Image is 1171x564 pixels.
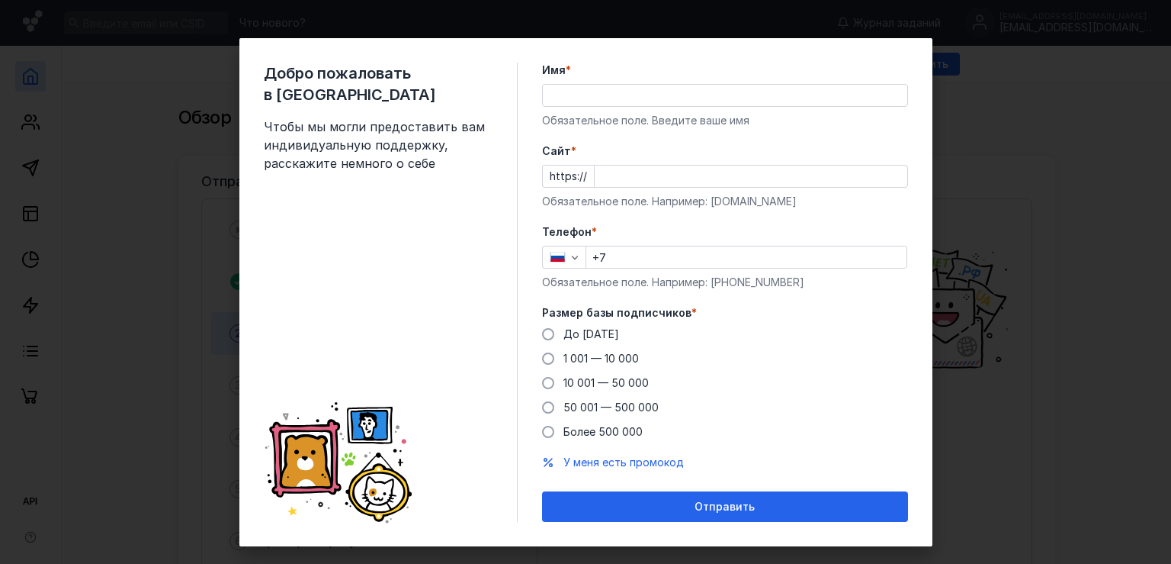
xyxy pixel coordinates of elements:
[563,456,684,469] span: У меня есть промокод
[695,501,755,514] span: Отправить
[542,194,908,209] div: Обязательное поле. Например: [DOMAIN_NAME]
[542,143,571,159] span: Cайт
[563,455,684,470] button: У меня есть промокод
[542,275,908,290] div: Обязательное поле. Например: [PHONE_NUMBER]
[264,118,492,172] span: Чтобы мы могли предоставить вам индивидуальную поддержку, расскажите немного о себе
[563,327,619,340] span: До [DATE]
[542,63,566,78] span: Имя
[542,305,691,321] span: Размер базы подписчиков
[542,491,908,522] button: Отправить
[563,401,659,414] span: 50 001 — 500 000
[563,425,643,438] span: Более 500 000
[563,352,639,365] span: 1 001 — 10 000
[542,224,592,240] span: Телефон
[264,63,492,105] span: Добро пожаловать в [GEOGRAPHIC_DATA]
[563,376,649,389] span: 10 001 — 50 000
[542,113,908,128] div: Обязательное поле. Введите ваше имя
